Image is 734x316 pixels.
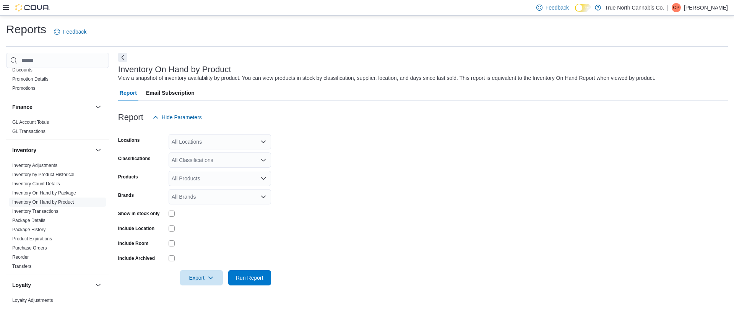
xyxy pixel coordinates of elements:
span: Report [120,85,137,100]
h3: Finance [12,103,32,111]
a: GL Account Totals [12,120,49,125]
span: Run Report [236,274,263,282]
a: Package History [12,227,45,232]
button: Loyalty [94,280,103,290]
label: Brands [118,192,134,198]
label: Include Room [118,240,148,246]
h3: Loyalty [12,281,31,289]
span: Transfers [12,263,31,269]
button: Next [118,53,127,62]
a: Inventory Transactions [12,209,58,214]
a: Inventory Count Details [12,181,60,186]
input: Dark Mode [575,4,591,12]
span: CP [673,3,680,12]
a: Transfers [12,264,31,269]
label: Locations [118,137,140,143]
div: Charmella Penchuk [672,3,681,12]
p: [PERSON_NAME] [684,3,728,12]
button: Open list of options [260,157,266,163]
span: Package Details [12,217,45,224]
span: Inventory by Product Historical [12,172,75,178]
span: Feedback [546,4,569,11]
div: View a snapshot of inventory availability by product. You can view products in stock by classific... [118,74,656,82]
h3: Inventory [12,146,36,154]
a: Inventory On Hand by Product [12,199,74,205]
span: Feedback [63,28,86,36]
span: Inventory Count Details [12,181,60,187]
button: Loyalty [12,281,92,289]
a: Reorder [12,254,29,260]
button: Inventory [94,146,103,155]
h3: Inventory On Hand by Product [118,65,231,74]
button: Export [180,270,223,285]
a: Product Expirations [12,236,52,241]
p: | [667,3,669,12]
h1: Reports [6,22,46,37]
span: GL Transactions [12,128,45,135]
span: GL Account Totals [12,119,49,125]
button: Finance [94,102,103,112]
span: Promotions [12,85,36,91]
div: Discounts & Promotions [6,65,109,96]
span: Export [185,270,218,285]
span: Package History [12,227,45,233]
label: Include Archived [118,255,155,261]
a: Discounts [12,67,32,73]
button: Open list of options [260,175,266,181]
img: Cova [15,4,50,11]
label: Products [118,174,138,180]
h3: Report [118,113,143,122]
a: GL Transactions [12,129,45,134]
a: Inventory On Hand by Package [12,190,76,196]
button: Run Report [228,270,271,285]
label: Include Location [118,225,154,232]
button: Hide Parameters [149,110,205,125]
label: Classifications [118,156,151,162]
button: Open list of options [260,194,266,200]
a: Purchase Orders [12,245,47,251]
a: Inventory by Product Historical [12,172,75,177]
span: Hide Parameters [162,113,202,121]
button: Finance [12,103,92,111]
span: Email Subscription [146,85,195,100]
span: Inventory Adjustments [12,162,57,169]
a: Promotion Details [12,76,49,82]
p: True North Cannabis Co. [605,3,664,12]
label: Show in stock only [118,211,160,217]
div: Inventory [6,161,109,274]
span: Loyalty Adjustments [12,297,53,303]
a: Package Details [12,218,45,223]
div: Finance [6,118,109,139]
a: Inventory Adjustments [12,163,57,168]
span: Reorder [12,254,29,260]
a: Feedback [51,24,89,39]
a: Loyalty Adjustments [12,298,53,303]
button: Inventory [12,146,92,154]
a: Promotions [12,86,36,91]
span: Inventory Transactions [12,208,58,214]
button: Open list of options [260,139,266,145]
